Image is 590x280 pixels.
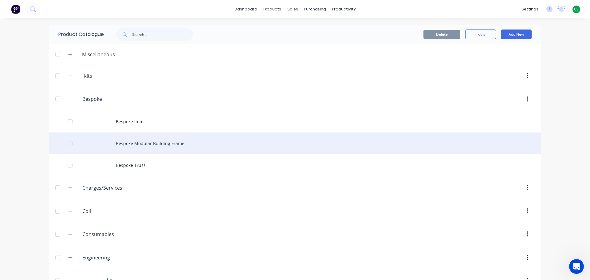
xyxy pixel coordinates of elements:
button: Delete [423,30,460,39]
a: dashboard [231,5,260,14]
div: Miscellaneous [77,51,120,58]
div: Bespoke Modular Building Frame [49,132,541,154]
div: purchasing [301,5,329,14]
button: Add New [501,30,532,39]
button: Tools [465,30,496,39]
input: Search... [132,28,193,41]
input: Enter category name [82,95,155,103]
div: settings [518,5,541,14]
div: productivity [329,5,359,14]
div: Product Catalogue [49,25,104,44]
div: Bespoke Truss [49,154,541,176]
img: Factory [11,5,20,14]
input: Enter category name [82,207,155,215]
div: products [260,5,284,14]
input: Enter category name [82,184,155,191]
button: go back [4,2,16,14]
iframe: Intercom live chat [569,259,584,274]
div: sales [284,5,301,14]
div: Bespoke Item [49,111,541,132]
input: Enter category name [82,254,155,261]
span: CS [574,6,579,12]
input: Enter category name [82,231,155,238]
input: Enter category name [82,72,155,80]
